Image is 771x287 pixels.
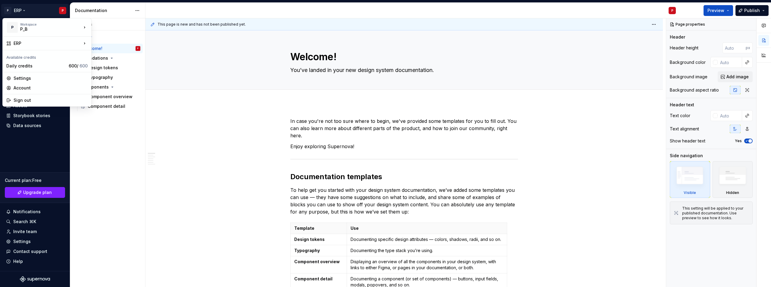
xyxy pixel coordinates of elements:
[14,85,88,91] div: Account
[4,51,90,61] div: Available credits
[14,40,82,46] div: ERP
[69,63,88,68] span: 600 /
[20,26,71,32] div: P_B
[80,63,88,68] span: 600
[20,23,82,26] div: Workspace
[14,97,88,103] div: Sign out
[6,63,66,69] div: Daily credits
[7,22,18,33] div: P
[14,75,88,81] div: Settings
